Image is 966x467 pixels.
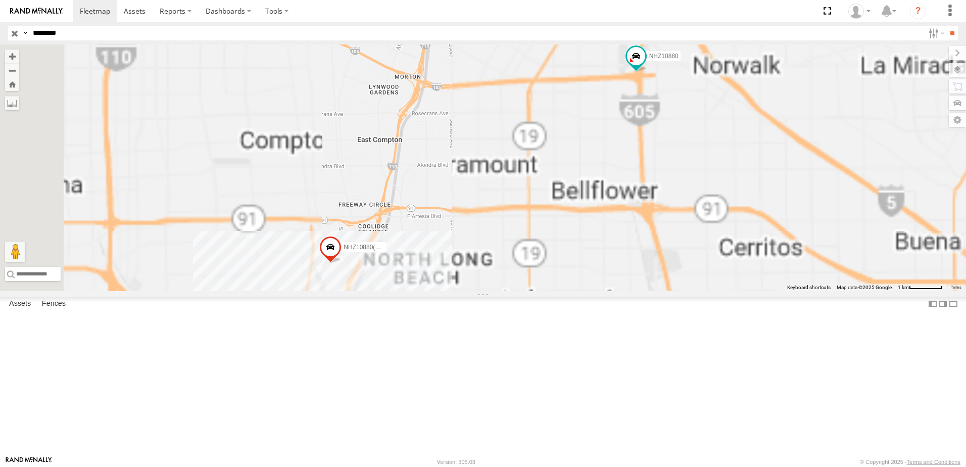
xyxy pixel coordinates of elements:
[5,96,19,110] label: Measure
[437,459,475,465] div: Version: 305.03
[10,8,63,15] img: rand-logo.svg
[860,459,960,465] div: © Copyright 2025 -
[928,297,938,311] label: Dock Summary Table to the Left
[649,53,679,60] span: NHZ10880
[938,297,948,311] label: Dock Summary Table to the Right
[949,113,966,127] label: Map Settings
[837,285,892,290] span: Map data ©2025 Google
[907,459,960,465] a: Terms and Conditions
[895,284,946,291] button: Map Scale: 1 km per 63 pixels
[951,286,961,290] a: Terms
[37,297,71,311] label: Fences
[925,26,946,40] label: Search Filter Options
[845,4,874,19] div: Zulema McIntosch
[6,457,52,467] a: Visit our Website
[5,50,19,63] button: Zoom in
[344,244,401,251] span: NHZ10880(Disabled)
[898,285,909,290] span: 1 km
[5,63,19,77] button: Zoom out
[910,3,926,19] i: ?
[948,297,958,311] label: Hide Summary Table
[5,242,25,262] button: Drag Pegman onto the map to open Street View
[787,284,831,291] button: Keyboard shortcuts
[4,297,36,311] label: Assets
[5,77,19,91] button: Zoom Home
[21,26,29,40] label: Search Query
